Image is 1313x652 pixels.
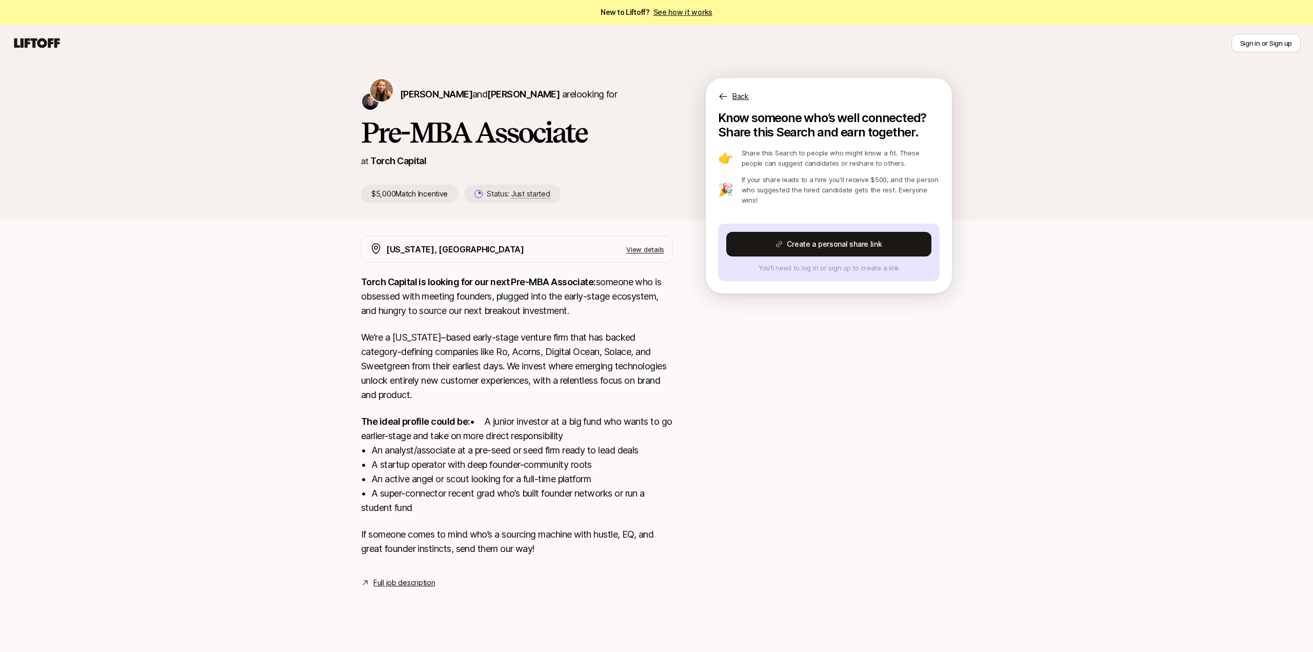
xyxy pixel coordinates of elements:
p: You’ll need to log in or sign up to create a link [726,263,931,273]
p: 🎉 [718,184,733,196]
button: Create a personal share link [726,232,931,256]
h1: Pre-MBA Associate [361,117,673,148]
p: Status: [487,188,550,200]
p: Back [732,90,749,103]
span: [PERSON_NAME] [400,89,472,100]
p: Share this Search to people who might know a fit. These people can suggest candidates or reshare ... [742,148,940,168]
p: someone who is obsessed with meeting founders, plugged into the early-stage ecosystem, and hungry... [361,275,673,318]
p: are looking for [400,87,617,102]
a: Full job description [373,577,435,589]
a: Torch Capital [370,155,426,166]
button: Sign in or Sign up [1231,34,1301,52]
span: and [472,89,560,100]
p: • A junior investor at a big fund who wants to go earlier-stage and take on more direct responsib... [361,414,673,515]
p: 👉 [718,152,733,164]
strong: Torch Capital is looking for our next Pre-MBA Associate: [361,276,596,287]
p: $5,000 Match Incentive [361,185,458,203]
p: View details [626,244,664,254]
p: If your share leads to a hire you'll receive $500, and the person who suggested the hired candida... [742,174,940,205]
strong: The ideal profile could be: [361,416,470,427]
p: at [361,154,368,168]
span: [PERSON_NAME] [487,89,560,100]
a: See how it works [653,8,713,16]
p: We’re a [US_STATE]–based early-stage venture firm that has backed category-defining companies lik... [361,330,673,402]
span: New to Liftoff? [601,6,712,18]
p: If someone comes to mind who’s a sourcing machine with hustle, EQ, and great founder instincts, s... [361,527,673,556]
p: [US_STATE], [GEOGRAPHIC_DATA] [386,243,524,256]
p: Know someone who’s well connected? Share this Search and earn together. [718,111,940,140]
span: Just started [511,189,550,199]
img: Katie Reiner [370,79,393,102]
img: Christopher Harper [362,93,379,110]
